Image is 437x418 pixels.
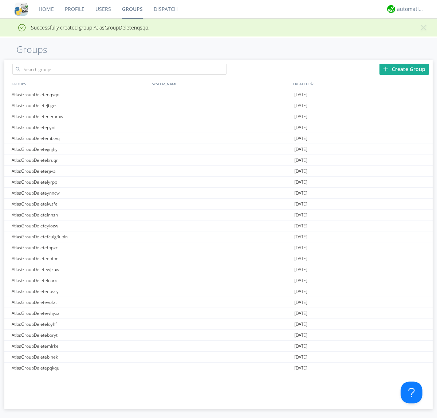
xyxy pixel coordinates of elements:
[10,275,150,286] div: AtlasGroupDeleteloarx
[294,352,307,363] span: [DATE]
[4,100,433,111] a: AtlasGroupDeletejbges[DATE]
[294,89,307,100] span: [DATE]
[4,253,433,264] a: AtlasGroupDeleteqbtpr[DATE]
[401,382,422,403] iframe: Toggle Customer Support
[4,89,433,100] a: AtlasGroupDeletenqsqo[DATE]
[4,330,433,341] a: AtlasGroupDeleteboryt[DATE]
[294,264,307,275] span: [DATE]
[10,177,150,187] div: AtlasGroupDeletelyrpp
[10,319,150,329] div: AtlasGroupDeleteloyhf
[150,78,291,89] div: SYSTEM_NAME
[397,5,424,13] div: automation+atlas
[4,133,433,144] a: AtlasGroupDeletembtvq[DATE]
[10,242,150,253] div: AtlasGroupDeletefbpxr
[4,264,433,275] a: AtlasGroupDeletewjzuw[DATE]
[294,155,307,166] span: [DATE]
[4,220,433,231] a: AtlasGroupDeleteyiozw[DATE]
[4,111,433,122] a: AtlasGroupDeletenemmw[DATE]
[294,319,307,330] span: [DATE]
[10,78,148,89] div: GROUPS
[294,363,307,374] span: [DATE]
[10,133,150,144] div: AtlasGroupDeletembtvq
[294,144,307,155] span: [DATE]
[10,199,150,209] div: AtlasGroupDeletelwsfe
[383,66,388,71] img: plus.svg
[15,3,28,16] img: cddb5a64eb264b2086981ab96f4c1ba7
[4,352,433,363] a: AtlasGroupDeletebinek[DATE]
[4,341,433,352] a: AtlasGroupDeletemlrke[DATE]
[4,155,433,166] a: AtlasGroupDeletekruqr[DATE]
[4,275,433,286] a: AtlasGroupDeleteloarx[DATE]
[294,297,307,308] span: [DATE]
[4,177,433,188] a: AtlasGroupDeletelyrpp[DATE]
[4,144,433,155] a: AtlasGroupDeletegnjhy[DATE]
[387,5,395,13] img: d2d01cd9b4174d08988066c6d424eccd
[294,308,307,319] span: [DATE]
[4,199,433,210] a: AtlasGroupDeletelwsfe[DATE]
[294,210,307,220] span: [DATE]
[294,199,307,210] span: [DATE]
[4,166,433,177] a: AtlasGroupDeleterjiva[DATE]
[4,188,433,199] a: AtlasGroupDeleteynncw[DATE]
[10,122,150,133] div: AtlasGroupDeletepynir
[4,286,433,297] a: AtlasGroupDeleteubssy[DATE]
[10,166,150,176] div: AtlasGroupDeleterjiva
[12,64,227,75] input: Search groups
[294,177,307,188] span: [DATE]
[10,308,150,319] div: AtlasGroupDeletewhyaz
[10,264,150,275] div: AtlasGroupDeletewjzuw
[294,220,307,231] span: [DATE]
[294,122,307,133] span: [DATE]
[10,330,150,340] div: AtlasGroupDeleteboryt
[10,144,150,155] div: AtlasGroupDeletegnjhy
[4,297,433,308] a: AtlasGroupDeletevofzt[DATE]
[4,363,433,374] a: AtlasGroupDeletepqkqu[DATE]
[4,319,433,330] a: AtlasGroupDeleteloyhf[DATE]
[379,64,429,75] div: Create Group
[294,242,307,253] span: [DATE]
[10,231,150,242] div: AtlasGroupDeletefculgRubin
[5,24,149,31] span: Successfully created group AtlasGroupDeletenqsqo.
[10,100,150,111] div: AtlasGroupDeletejbges
[291,78,433,89] div: CREATED
[10,111,150,122] div: AtlasGroupDeletenemmw
[10,352,150,362] div: AtlasGroupDeletebinek
[294,100,307,111] span: [DATE]
[4,122,433,133] a: AtlasGroupDeletepynir[DATE]
[10,253,150,264] div: AtlasGroupDeleteqbtpr
[4,242,433,253] a: AtlasGroupDeletefbpxr[DATE]
[294,111,307,122] span: [DATE]
[10,286,150,297] div: AtlasGroupDeleteubssy
[4,210,433,220] a: AtlasGroupDeletelnnsn[DATE]
[10,297,150,308] div: AtlasGroupDeletevofzt
[294,231,307,242] span: [DATE]
[294,275,307,286] span: [DATE]
[294,341,307,352] span: [DATE]
[294,330,307,341] span: [DATE]
[10,341,150,351] div: AtlasGroupDeletemlrke
[4,308,433,319] a: AtlasGroupDeletewhyaz[DATE]
[294,286,307,297] span: [DATE]
[10,220,150,231] div: AtlasGroupDeleteyiozw
[294,188,307,199] span: [DATE]
[294,253,307,264] span: [DATE]
[294,133,307,144] span: [DATE]
[10,363,150,373] div: AtlasGroupDeletepqkqu
[10,89,150,100] div: AtlasGroupDeletenqsqo
[10,155,150,165] div: AtlasGroupDeletekruqr
[4,231,433,242] a: AtlasGroupDeletefculgRubin[DATE]
[10,210,150,220] div: AtlasGroupDeletelnnsn
[10,188,150,198] div: AtlasGroupDeleteynncw
[294,166,307,177] span: [DATE]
